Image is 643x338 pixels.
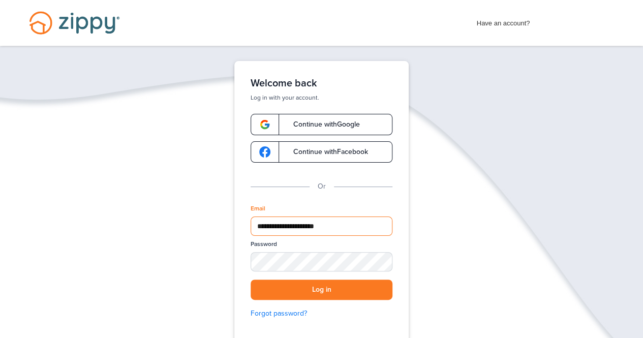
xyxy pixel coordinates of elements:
[251,94,392,102] p: Log in with your account.
[251,204,265,213] label: Email
[251,114,392,135] a: google-logoContinue withGoogle
[283,121,360,128] span: Continue with Google
[251,308,392,319] a: Forgot password?
[283,148,368,156] span: Continue with Facebook
[259,146,270,158] img: google-logo
[251,280,392,300] button: Log in
[251,252,392,271] input: Password
[259,119,270,130] img: google-logo
[318,181,326,192] p: Or
[477,13,530,29] span: Have an account?
[251,141,392,163] a: google-logoContinue withFacebook
[251,77,392,89] h1: Welcome back
[251,217,392,236] input: Email
[251,240,277,249] label: Password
